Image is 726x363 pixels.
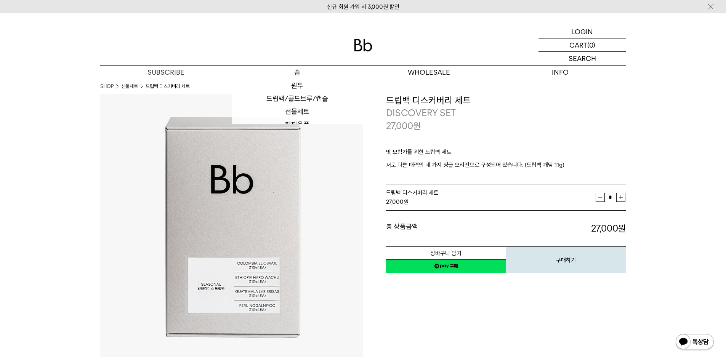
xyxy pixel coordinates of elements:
[386,197,596,206] div: 원
[386,198,404,205] strong: 27,000
[386,120,421,133] p: 27,000
[363,66,495,79] p: WHOLESALE
[495,66,626,79] p: INFO
[538,25,626,38] a: LOGIN
[571,25,593,38] p: LOGIN
[386,246,506,260] button: 장바구니 담기
[386,107,626,120] p: DISCOVERY SET
[569,52,596,65] p: SEARCH
[386,94,626,107] h3: 드립백 디스커버리 세트
[146,83,190,90] li: 드립백 디스커버리 세트
[538,38,626,52] a: CART (0)
[413,120,421,131] span: 원
[386,160,626,170] p: 서로 다른 매력의 네 가지 싱글 오리진으로 구성되어 있습니다. (드립백 개당 11g)
[232,118,363,131] a: 커피용품
[232,66,363,79] a: 숍
[100,94,363,357] img: 드립백 디스커버리 세트
[569,38,587,51] p: CART
[232,79,363,92] a: 원두
[100,66,232,79] a: SUBSCRIBE
[618,223,626,234] b: 원
[354,39,372,51] img: 로고
[591,223,626,234] strong: 27,000
[506,246,626,273] button: 구매하기
[386,222,506,235] dt: 총 상품금액
[232,105,363,118] a: 선물세트
[675,333,715,352] img: 카카오톡 채널 1:1 채팅 버튼
[596,193,605,202] button: 감소
[616,193,625,202] button: 증가
[232,92,363,105] a: 드립백/콜드브루/캡슐
[386,147,626,160] p: 맛 모험가를 위한 드립백 세트
[386,259,506,273] a: 새창
[587,38,595,51] p: (0)
[121,83,138,90] a: 선물세트
[327,3,399,10] a: 신규 회원 가입 시 3,000원 할인
[386,189,439,196] span: 드립백 디스커버리 세트
[100,83,114,90] a: SHOP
